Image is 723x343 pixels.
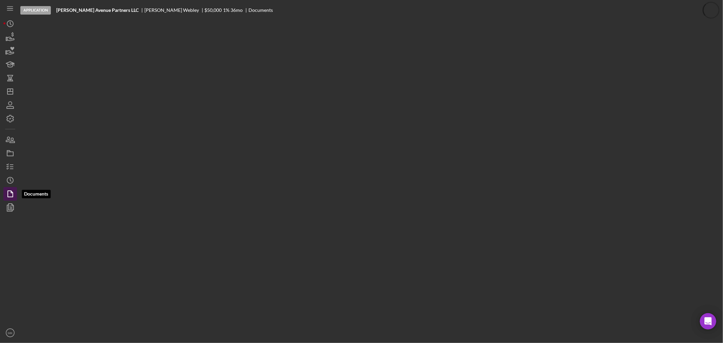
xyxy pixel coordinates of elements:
[205,7,222,13] span: $50,000
[20,6,51,15] div: Application
[8,331,13,335] text: MK
[700,313,716,329] div: Open Intercom Messenger
[223,7,229,13] div: 1 %
[56,7,139,13] b: [PERSON_NAME] Avenue Partners LLC
[248,7,273,13] div: Documents
[230,7,243,13] div: 36 mo
[144,7,205,13] div: [PERSON_NAME] Webley
[3,326,17,340] button: MK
